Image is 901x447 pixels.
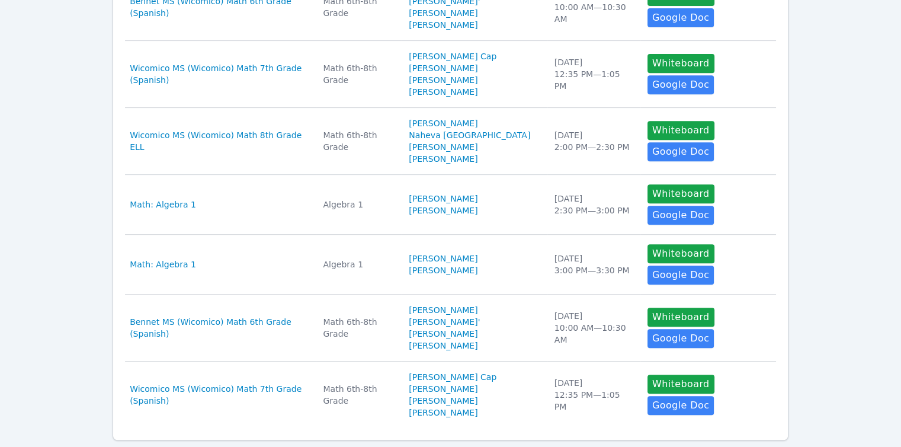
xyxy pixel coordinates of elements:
[125,175,776,235] tr: Math: Algebra 1Algebra 1[PERSON_NAME] [PERSON_NAME][DATE]2:30 PM—3:00 PMWhiteboardGoogle Doc
[409,304,477,316] a: [PERSON_NAME]
[409,129,530,141] a: Naheva [GEOGRAPHIC_DATA]
[647,206,714,225] a: Google Doc
[125,108,776,175] tr: Wicomico MS (Wicomico) Math 8th Grade ELLMath 6th-8th Grade[PERSON_NAME]Naheva [GEOGRAPHIC_DATA][...
[323,129,395,153] div: Math 6th-8th Grade
[409,253,540,276] a: [PERSON_NAME] [PERSON_NAME]
[125,235,776,295] tr: Math: Algebra 1Algebra 1[PERSON_NAME] [PERSON_NAME][DATE]3:00 PM—3:30 PMWhiteboardGoogle Doc
[647,142,714,161] a: Google Doc
[409,371,496,383] a: [PERSON_NAME] Cap
[409,383,477,395] a: [PERSON_NAME]
[647,8,714,27] a: Google Doc
[130,316,309,340] a: Bennet MS (Wicomico) Math 6th Grade (Spanish)
[409,193,540,216] a: [PERSON_NAME] [PERSON_NAME]
[647,308,714,327] button: Whiteboard
[647,244,714,263] button: Whiteboard
[409,395,477,407] a: [PERSON_NAME]
[409,407,477,419] a: [PERSON_NAME]
[554,377,633,413] div: [DATE] 12:35 PM — 1:05 PM
[323,62,395,86] div: Math 6th-8th Grade
[125,295,776,362] tr: Bennet MS (Wicomico) Math 6th Grade (Spanish)Math 6th-8th Grade[PERSON_NAME][PERSON_NAME]' [PERSO...
[130,258,196,270] a: Math: Algebra 1
[554,310,633,346] div: [DATE] 10:00 AM — 10:30 AM
[647,121,714,140] button: Whiteboard
[554,56,633,92] div: [DATE] 12:35 PM — 1:05 PM
[409,74,477,86] a: [PERSON_NAME]
[647,54,714,73] button: Whiteboard
[409,62,477,74] a: [PERSON_NAME]
[554,129,633,153] div: [DATE] 2:00 PM — 2:30 PM
[409,50,496,62] a: [PERSON_NAME] Cap
[554,253,633,276] div: [DATE] 3:00 PM — 3:30 PM
[409,86,477,98] a: [PERSON_NAME]
[409,316,540,340] a: [PERSON_NAME]' [PERSON_NAME]
[125,362,776,428] tr: Wicomico MS (Wicomico) Math 7th Grade (Spanish)Math 6th-8th Grade[PERSON_NAME] Cap[PERSON_NAME][P...
[409,153,477,165] a: [PERSON_NAME]
[554,193,633,216] div: [DATE] 2:30 PM — 3:00 PM
[323,199,395,210] div: Algebra 1
[409,19,477,31] a: [PERSON_NAME]
[130,199,196,210] a: Math: Algebra 1
[125,41,776,108] tr: Wicomico MS (Wicomico) Math 7th Grade (Spanish)Math 6th-8th Grade[PERSON_NAME] Cap[PERSON_NAME][P...
[130,129,309,153] a: Wicomico MS (Wicomico) Math 8th Grade ELL
[409,141,477,153] a: [PERSON_NAME]
[409,117,477,129] a: [PERSON_NAME]
[323,316,395,340] div: Math 6th-8th Grade
[130,62,309,86] a: Wicomico MS (Wicomico) Math 7th Grade (Spanish)
[647,75,714,94] a: Google Doc
[647,184,714,203] button: Whiteboard
[647,375,714,394] button: Whiteboard
[409,340,477,352] a: [PERSON_NAME]
[647,396,714,415] a: Google Doc
[647,266,714,285] a: Google Doc
[323,258,395,270] div: Algebra 1
[323,383,395,407] div: Math 6th-8th Grade
[130,383,309,407] a: Wicomico MS (Wicomico) Math 7th Grade (Spanish)
[647,329,714,348] a: Google Doc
